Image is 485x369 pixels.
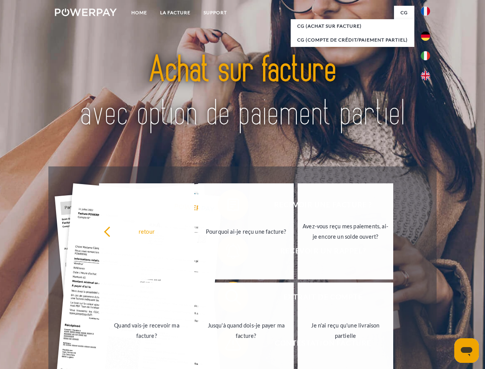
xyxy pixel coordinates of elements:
div: Je n'ai reçu qu'une livraison partielle [302,320,389,341]
div: Jusqu'à quand dois-je payer ma facture? [203,320,289,341]
div: Quand vais-je recevoir ma facture? [104,320,190,341]
img: en [421,71,430,80]
div: Avez-vous reçu mes paiements, ai-je encore un solde ouvert? [302,221,389,242]
div: retour [104,226,190,236]
a: Support [197,6,233,20]
img: logo-powerpay-white.svg [55,8,117,16]
iframe: Bouton de lancement de la fenêtre de messagerie [454,338,479,363]
img: de [421,32,430,41]
a: LA FACTURE [154,6,197,20]
img: fr [421,7,430,16]
a: Avez-vous reçu mes paiements, ai-je encore un solde ouvert? [298,183,393,279]
a: Home [125,6,154,20]
a: CG (Compte de crédit/paiement partiel) [291,33,414,47]
a: CG [394,6,414,20]
img: it [421,51,430,60]
a: CG (achat sur facture) [291,19,414,33]
div: Pourquoi ai-je reçu une facture? [203,226,289,236]
img: title-powerpay_fr.svg [73,37,412,147]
